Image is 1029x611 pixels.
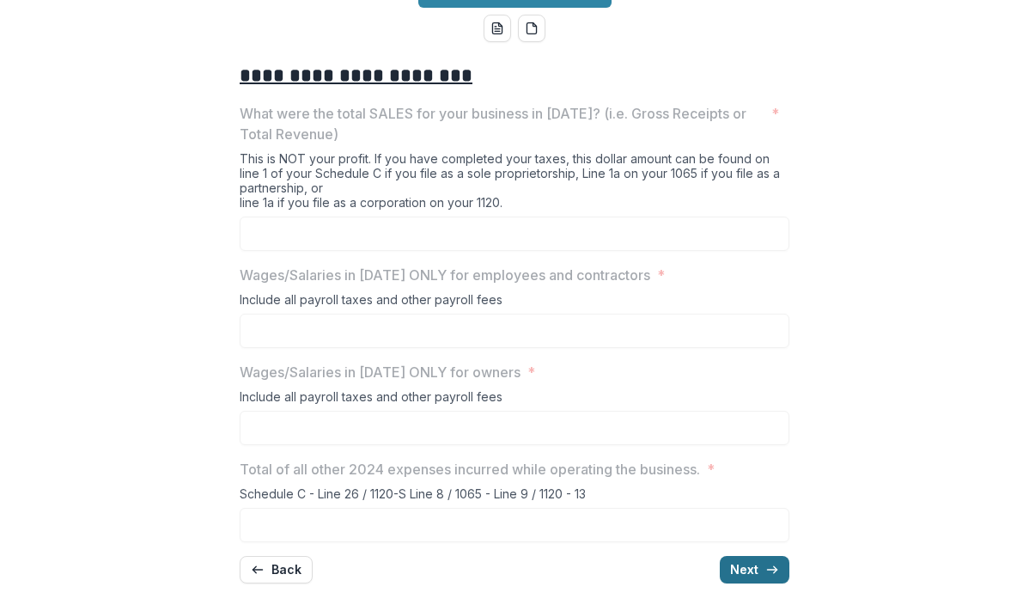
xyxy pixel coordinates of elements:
p: Total of all other 2024 expenses incurred while operating the business. [240,459,700,480]
div: Include all payroll taxes and other payroll fees [240,389,789,411]
p: Wages/Salaries in [DATE] ONLY for owners [240,362,521,382]
p: What were the total SALES for your business in [DATE]? (i.e. Gross Receipts or Total Revenue) [240,103,764,144]
div: This is NOT your profit. If you have completed your taxes, this dollar amount can be found on lin... [240,151,789,217]
button: Next [720,556,789,584]
div: Include all payroll taxes and other payroll fees [240,292,789,314]
button: Back [240,556,313,584]
button: pdf-download [518,15,545,42]
p: Wages/Salaries in [DATE] ONLY for employees and contractors [240,265,650,285]
button: word-download [484,15,511,42]
div: Schedule C - Line 26 / 1120-S Line 8 / 1065 - Line 9 / 1120 - 13 [240,486,789,508]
